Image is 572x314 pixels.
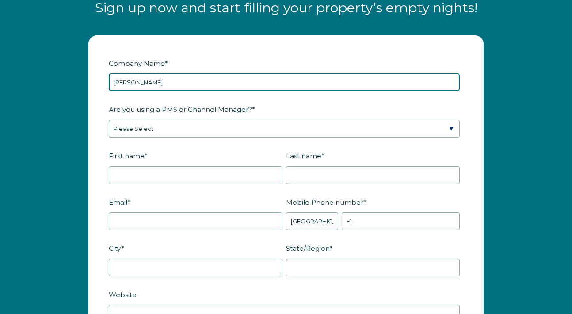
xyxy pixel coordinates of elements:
span: Email [109,195,127,209]
span: First name [109,149,145,163]
span: Are you using a PMS or Channel Manager? [109,103,252,116]
span: Website [109,288,137,302]
span: State/Region [286,241,330,255]
span: Company Name [109,57,165,70]
span: Last name [286,149,321,163]
span: Mobile Phone number [286,195,363,209]
span: City [109,241,121,255]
